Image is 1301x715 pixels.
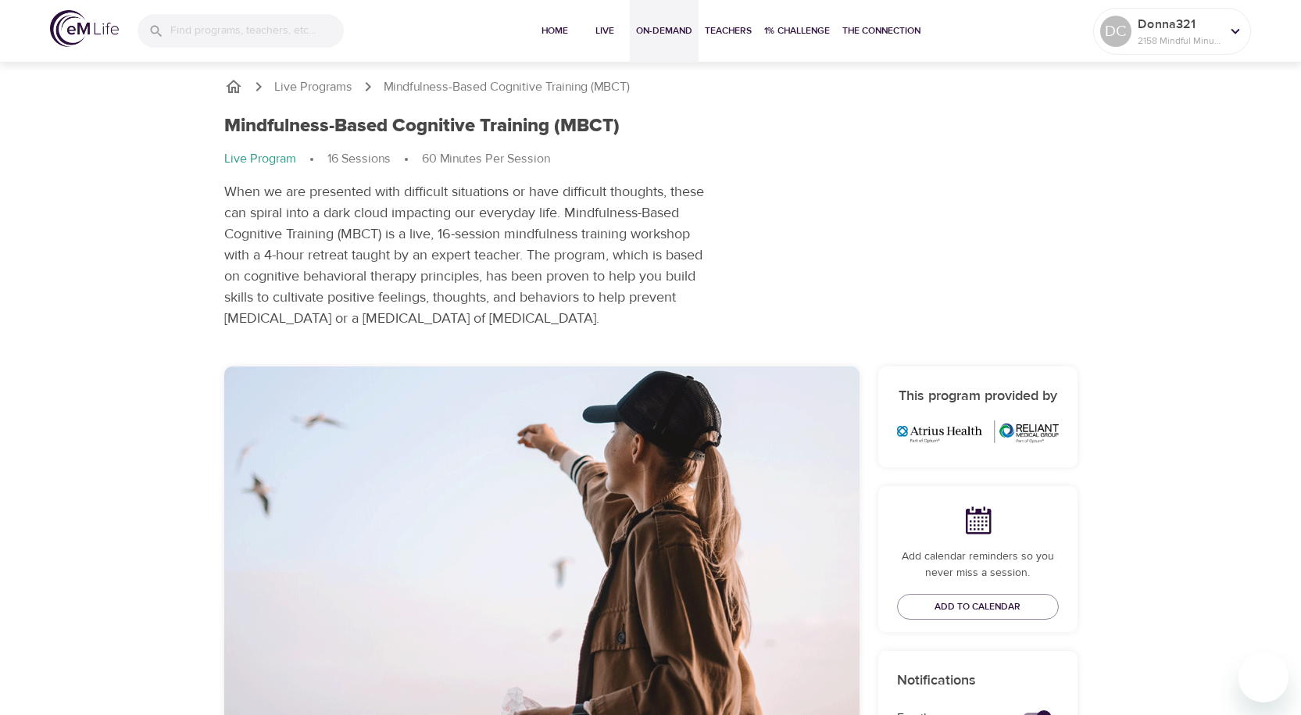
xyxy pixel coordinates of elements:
p: 16 Sessions [327,150,391,168]
span: On-Demand [636,23,692,39]
p: Donna321 [1138,15,1221,34]
img: Optum%20MA_AtriusReliant.png [897,420,1059,444]
p: When we are presented with difficult situations or have difficult thoughts, these can spiral into... [224,181,714,329]
p: 60 Minutes Per Session [422,150,550,168]
button: Add to Calendar [897,594,1059,620]
span: Add to Calendar [935,599,1020,615]
span: Home [536,23,574,39]
nav: breadcrumb [224,77,1078,96]
iframe: Button to launch messaging window [1238,652,1288,702]
img: logo [50,10,119,47]
nav: breadcrumb [224,150,714,169]
input: Find programs, teachers, etc... [170,14,344,48]
h1: Mindfulness-Based Cognitive Training (MBCT) [224,115,620,138]
span: The Connection [842,23,920,39]
span: 1% Challenge [764,23,830,39]
div: DC [1100,16,1131,47]
span: Teachers [705,23,752,39]
p: 2158 Mindful Minutes [1138,34,1221,48]
p: Mindfulness-Based Cognitive Training (MBCT) [384,78,630,96]
a: Live Programs [274,78,352,96]
span: Live [586,23,624,39]
h6: This program provided by [897,385,1059,408]
p: Live Program [224,150,296,168]
p: Notifications [897,670,1059,691]
p: Add calendar reminders so you never miss a session. [897,549,1059,581]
